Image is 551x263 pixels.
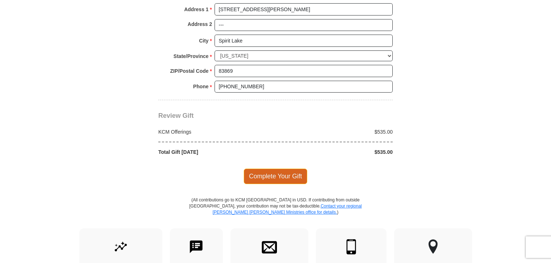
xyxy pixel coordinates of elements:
[155,128,276,135] div: KCM Offerings
[212,204,362,215] a: Contact your regional [PERSON_NAME] [PERSON_NAME] Ministries office for details.
[155,148,276,156] div: Total Gift [DATE]
[275,128,397,135] div: $535.00
[262,239,277,254] img: envelope.svg
[188,19,212,29] strong: Address 2
[275,148,397,156] div: $535.00
[428,239,438,254] img: other-region
[244,169,308,184] span: Complete Your Gift
[189,239,204,254] img: text-to-give.svg
[199,36,208,46] strong: City
[189,197,362,228] p: (All contributions go to KCM [GEOGRAPHIC_DATA] in USD. If contributing from outside [GEOGRAPHIC_D...
[193,81,209,92] strong: Phone
[170,66,209,76] strong: ZIP/Postal Code
[113,239,128,254] img: give-by-stock.svg
[184,4,209,14] strong: Address 1
[344,239,359,254] img: mobile.svg
[173,51,208,61] strong: State/Province
[158,112,194,119] span: Review Gift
